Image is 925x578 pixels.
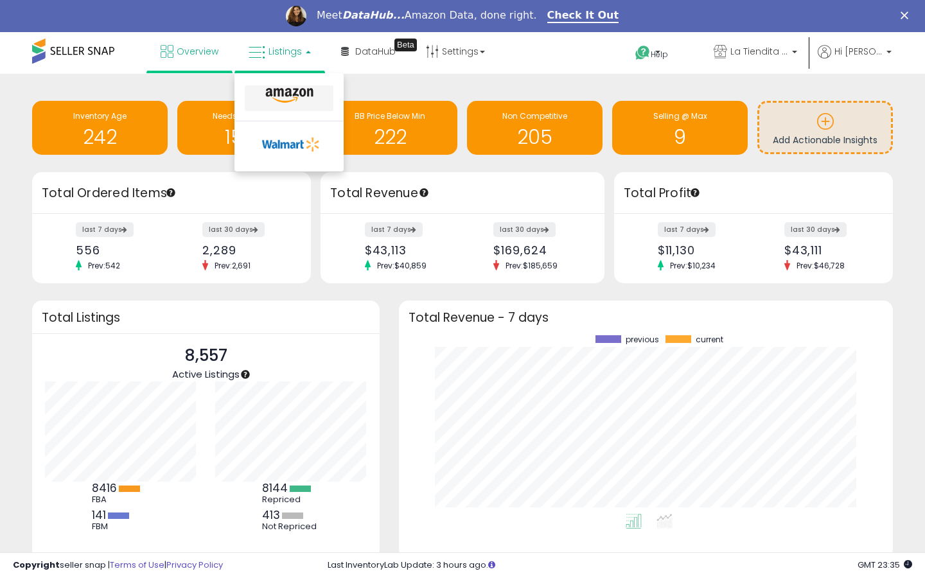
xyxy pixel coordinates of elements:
[784,243,870,257] div: $43,111
[208,260,257,271] span: Prev: 2,691
[239,32,321,71] a: Listings
[818,45,892,74] a: Hi [PERSON_NAME]
[653,110,707,121] span: Selling @ Max
[473,127,596,148] h1: 205
[42,313,370,322] h3: Total Listings
[547,9,619,23] a: Check It Out
[394,39,417,51] div: Tooltip anchor
[858,559,912,571] span: 2025-10-14 23:35 GMT
[355,110,425,121] span: BB Price Below Min
[624,184,883,202] h3: Total Profit
[619,127,741,148] h1: 9
[612,101,748,155] a: Selling @ Max 9
[790,260,851,271] span: Prev: $46,728
[371,260,433,271] span: Prev: $40,859
[355,45,396,58] span: DataHub
[493,222,556,237] label: last 30 days
[493,243,581,257] div: $169,624
[784,222,847,237] label: last 30 days
[342,9,405,21] i: DataHub...
[317,9,537,22] div: Meet Amazon Data, done right.
[329,127,452,148] h1: 222
[110,559,164,571] a: Terms of Use
[635,45,651,61] i: Get Help
[834,45,883,58] span: Hi [PERSON_NAME]
[502,110,567,121] span: Non Competitive
[759,103,891,152] a: Add Actionable Insights
[664,260,722,271] span: Prev: $10,234
[409,313,883,322] h3: Total Revenue - 7 days
[286,6,306,26] img: Profile image for Georgie
[689,187,701,198] div: Tooltip anchor
[658,222,716,237] label: last 7 days
[262,521,320,532] div: Not Repriced
[730,45,788,58] span: La Tiendita Distributions
[92,507,106,523] b: 141
[177,101,313,155] a: Needs to Reprice 1574
[626,335,659,344] span: previous
[13,559,223,572] div: seller snap | |
[172,344,240,368] p: 8,557
[13,559,60,571] strong: Copyright
[92,521,150,532] div: FBM
[262,495,320,505] div: Repriced
[365,222,423,237] label: last 7 days
[330,184,595,202] h3: Total Revenue
[76,243,162,257] div: 556
[696,335,723,344] span: current
[82,260,127,271] span: Prev: 542
[467,101,603,155] a: Non Competitive 205
[269,45,302,58] span: Listings
[262,480,288,496] b: 8144
[73,110,127,121] span: Inventory Age
[322,101,458,155] a: BB Price Below Min 222
[704,32,807,74] a: La Tiendita Distributions
[262,507,280,523] b: 413
[32,101,168,155] a: Inventory Age 242
[184,127,306,148] h1: 1574
[151,32,228,71] a: Overview
[92,495,150,505] div: FBA
[76,222,134,237] label: last 7 days
[42,184,301,202] h3: Total Ordered Items
[499,260,564,271] span: Prev: $185,659
[240,369,251,380] div: Tooltip anchor
[177,45,218,58] span: Overview
[213,110,277,121] span: Needs to Reprice
[416,32,495,71] a: Settings
[488,561,495,569] i: Click here to read more about un-synced listings.
[202,222,265,237] label: last 30 days
[418,187,430,198] div: Tooltip anchor
[365,243,453,257] div: $43,113
[39,127,161,148] h1: 242
[625,35,693,74] a: Help
[773,134,877,146] span: Add Actionable Insights
[328,559,912,572] div: Last InventoryLab Update: 3 hours ago.
[92,480,117,496] b: 8416
[331,32,405,71] a: DataHub
[166,559,223,571] a: Privacy Policy
[172,367,240,381] span: Active Listings
[658,243,744,257] div: $11,130
[651,49,668,60] span: Help
[165,187,177,198] div: Tooltip anchor
[901,12,913,19] div: Close
[202,243,288,257] div: 2,289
